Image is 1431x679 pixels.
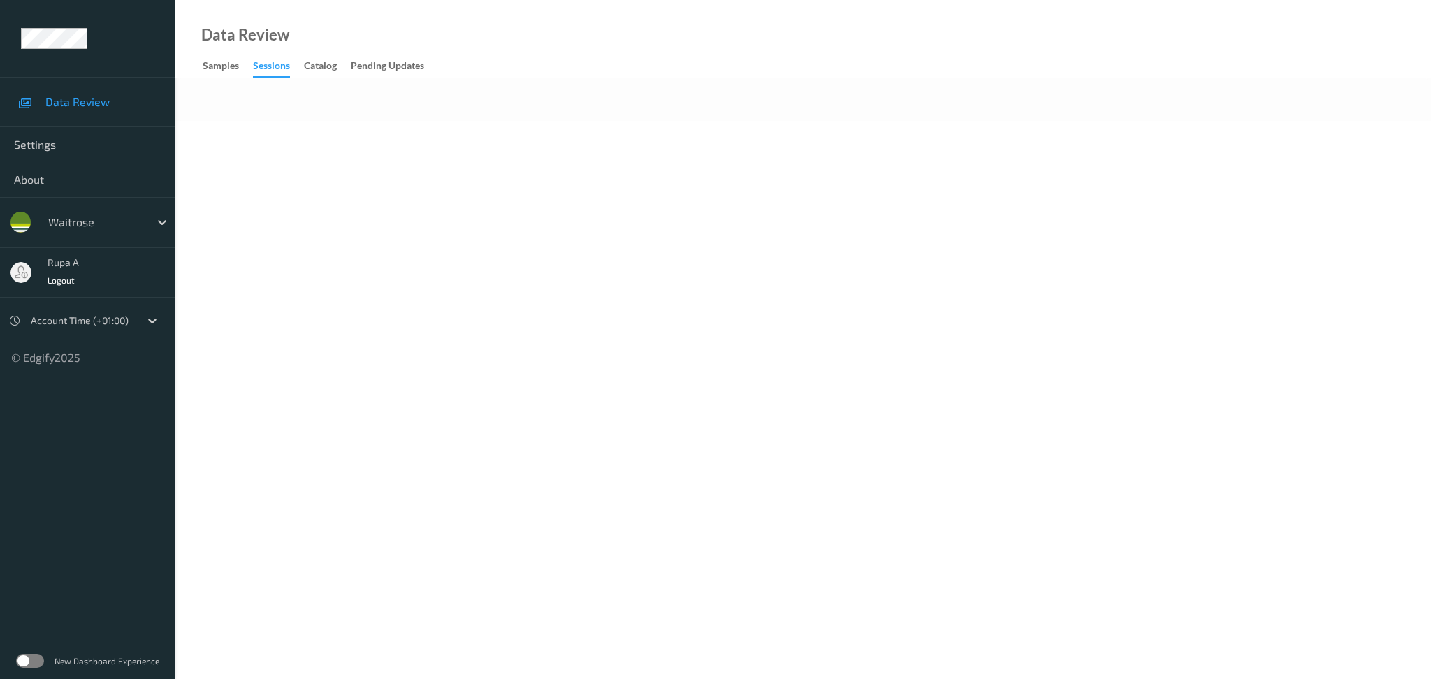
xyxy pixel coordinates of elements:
div: Sessions [253,59,290,78]
div: Samples [203,59,239,76]
a: Samples [203,57,253,76]
a: Pending Updates [351,57,438,76]
div: Catalog [304,59,337,76]
a: Sessions [253,57,304,78]
div: Pending Updates [351,59,424,76]
div: Data Review [201,28,289,42]
a: Catalog [304,57,351,76]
